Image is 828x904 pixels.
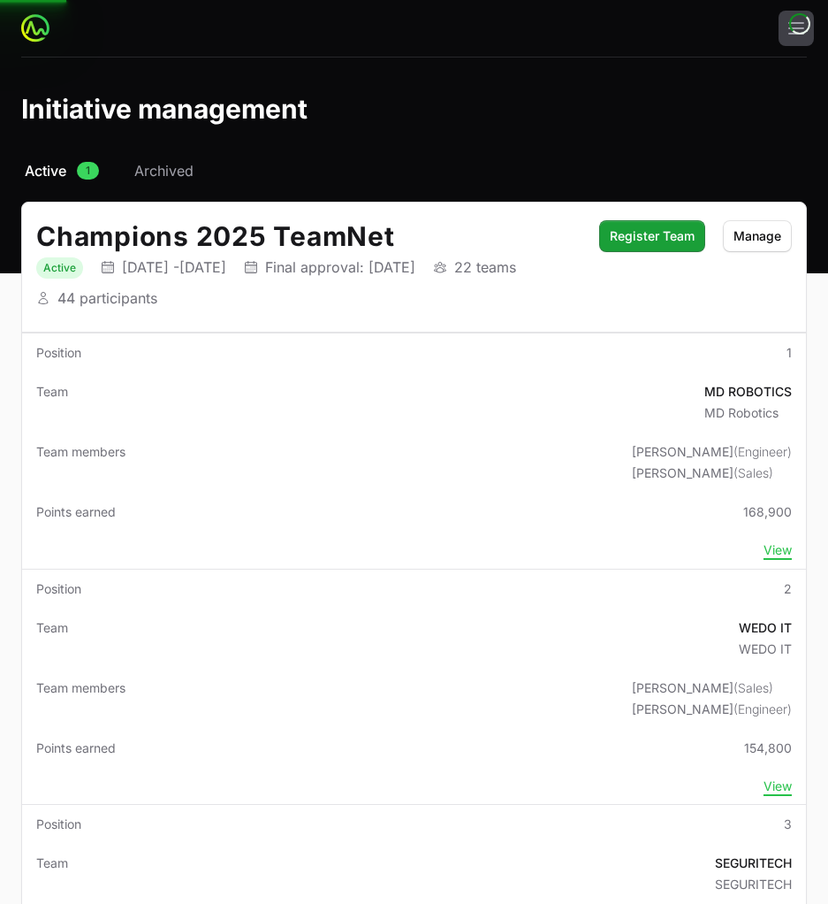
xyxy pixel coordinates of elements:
[786,344,792,362] span: 1
[599,220,705,252] button: Register Team
[36,580,81,598] span: Position
[784,816,792,833] span: 3
[122,258,226,276] p: [DATE] - [DATE]
[36,739,116,757] span: Points earned
[763,542,792,558] button: View
[743,503,792,521] span: 168,900
[739,640,792,658] p: WEDO IT
[632,701,792,718] li: [PERSON_NAME]
[36,679,125,718] span: Team members
[704,404,792,422] p: MD Robotics
[36,854,68,893] span: Team
[21,160,807,181] nav: Initiative activity log navigation
[265,258,415,276] p: Final approval: [DATE]
[36,220,581,252] h2: Champions 2025 TeamNet
[632,464,792,482] li: [PERSON_NAME]
[21,160,103,181] a: Active1
[21,14,49,42] img: ActivitySource
[36,443,125,482] span: Team members
[36,619,68,658] span: Team
[733,465,773,480] span: (Sales)
[733,701,792,716] span: (Engineer)
[454,258,516,276] p: 22 teams
[715,854,792,872] p: SEGURITECH
[36,503,116,521] span: Points earned
[733,680,773,695] span: (Sales)
[25,160,66,181] span: Active
[131,160,197,181] a: Archived
[733,444,792,459] span: (Engineer)
[36,344,81,362] span: Position
[36,383,68,422] span: Team
[21,93,308,125] h1: Initiative management
[632,679,792,697] li: [PERSON_NAME]
[36,816,81,833] span: Position
[744,739,792,757] span: 154,800
[723,220,792,252] button: Manage
[610,226,695,247] span: Register Team
[763,778,792,794] button: View
[715,876,792,893] p: SEGURITECH
[704,383,792,401] p: MD ROBOTICS
[632,443,792,461] li: [PERSON_NAME]
[733,226,781,247] span: Manage
[77,162,99,180] span: 1
[134,160,194,181] span: Archived
[739,619,792,637] p: WEDO IT
[57,289,157,307] p: 44 participants
[784,580,792,598] span: 2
